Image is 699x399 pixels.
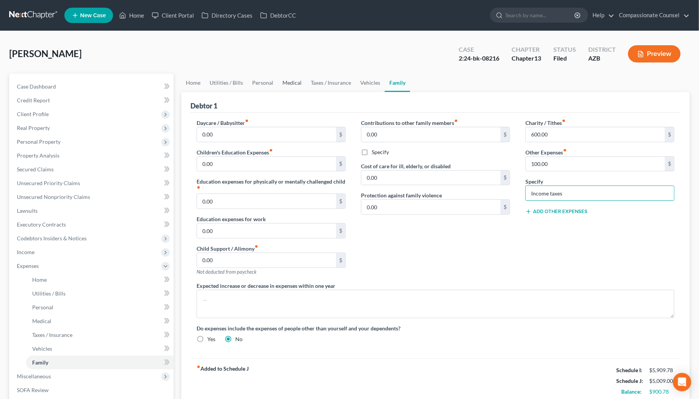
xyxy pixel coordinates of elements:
[361,162,451,170] label: Cost of care for ill, elderly, or disabled
[361,200,500,214] input: --
[197,148,273,156] label: Children's Education Expenses
[197,127,336,142] input: --
[525,177,543,186] label: Specify
[361,171,500,185] input: --
[32,318,51,324] span: Medical
[197,253,336,268] input: --
[553,54,576,63] div: Filed
[197,282,335,290] label: Expected increase or decrease in expenses within one year
[11,94,174,107] a: Credit Report
[336,223,345,238] div: $
[665,127,674,142] div: $
[562,119,566,123] i: fiber_manual_record
[197,269,256,275] span: Not deducted from paycheck
[17,83,56,90] span: Case Dashboard
[197,365,200,369] i: fiber_manual_record
[197,119,249,127] label: Daycare / Babysitter
[26,287,174,300] a: Utilities / Bills
[361,119,458,127] label: Contributions to other family members
[11,383,174,397] a: SOFA Review
[361,191,442,199] label: Protection against family violence
[673,373,691,391] div: Open Intercom Messenger
[235,335,243,343] label: No
[505,8,576,22] input: Search by name...
[17,138,61,145] span: Personal Property
[26,300,174,314] a: Personal
[197,365,249,397] strong: Added to Schedule J
[148,8,198,22] a: Client Portal
[500,200,510,214] div: $
[80,13,106,18] span: New Case
[17,235,87,241] span: Codebtors Insiders & Notices
[11,149,174,163] a: Property Analysis
[17,166,54,172] span: Secured Claims
[248,74,278,92] a: Personal
[256,8,300,22] a: DebtorCC
[32,332,72,338] span: Taxes / Insurance
[32,359,48,366] span: Family
[306,74,356,92] a: Taxes / Insurance
[197,245,258,253] label: Child Support / Alimony
[17,263,39,269] span: Expenses
[588,54,616,63] div: AZB
[616,378,643,384] strong: Schedule J:
[526,186,674,200] input: Specify...
[459,45,499,54] div: Case
[207,335,215,343] label: Yes
[553,45,576,54] div: Status
[269,148,273,152] i: fiber_manual_record
[356,74,385,92] a: Vehicles
[17,387,49,393] span: SOFA Review
[563,148,567,152] i: fiber_manual_record
[17,221,66,228] span: Executory Contracts
[649,388,674,396] div: $900.78
[372,148,389,156] label: Specify
[525,119,566,127] label: Charity / Tithes
[17,125,50,131] span: Real Property
[616,367,642,373] strong: Schedule I:
[512,54,541,63] div: Chapter
[245,119,249,123] i: fiber_manual_record
[336,194,345,209] div: $
[454,119,458,123] i: fiber_manual_record
[628,45,681,62] button: Preview
[26,328,174,342] a: Taxes / Insurance
[32,276,47,283] span: Home
[526,127,665,142] input: --
[649,377,674,385] div: $5,009.00
[361,127,500,142] input: --
[11,163,174,176] a: Secured Claims
[500,127,510,142] div: $
[32,304,53,310] span: Personal
[26,273,174,287] a: Home
[11,204,174,218] a: Lawsuits
[17,373,51,379] span: Miscellaneous
[32,290,66,297] span: Utilities / Bills
[615,8,689,22] a: Compassionate Counsel
[278,74,306,92] a: Medical
[11,176,174,190] a: Unsecured Priority Claims
[197,324,674,332] label: Do expenses include the expenses of people other than yourself and your dependents?
[197,223,336,238] input: --
[17,207,38,214] span: Lawsuits
[589,8,614,22] a: Help
[181,74,205,92] a: Home
[197,194,336,209] input: --
[512,45,541,54] div: Chapter
[11,80,174,94] a: Case Dashboard
[197,215,266,223] label: Education expenses for work
[17,180,80,186] span: Unsecured Priority Claims
[336,127,345,142] div: $
[197,157,336,171] input: --
[9,48,82,59] span: [PERSON_NAME]
[197,186,200,189] i: fiber_manual_record
[588,45,616,54] div: District
[525,148,567,156] label: Other Expenses
[336,157,345,171] div: $
[17,152,59,159] span: Property Analysis
[197,177,346,194] label: Education expenses for physically or mentally challenged child
[459,54,499,63] div: 2:24-bk-08216
[254,245,258,248] i: fiber_manual_record
[205,74,248,92] a: Utilities / Bills
[17,97,50,103] span: Credit Report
